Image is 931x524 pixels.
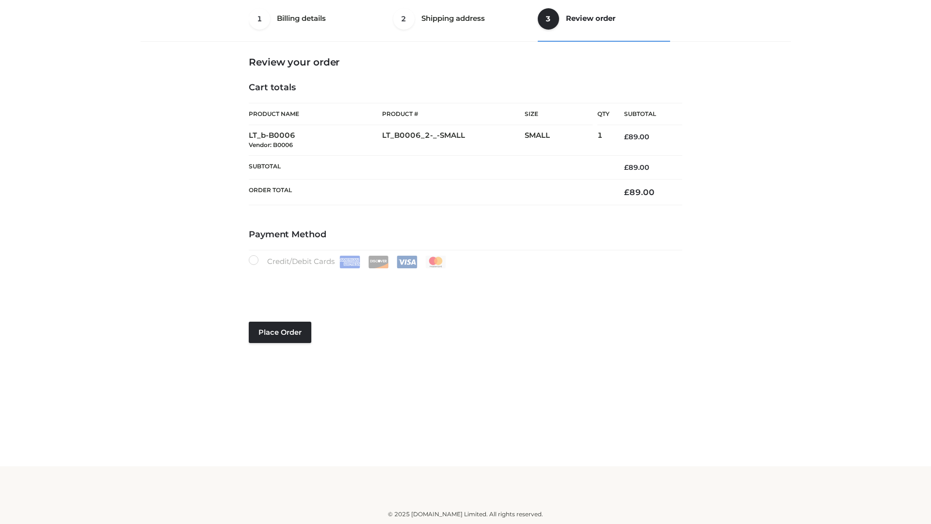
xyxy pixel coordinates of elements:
span: £ [624,187,629,197]
small: Vendor: B0006 [249,141,293,148]
td: LT_b-B0006 [249,125,382,156]
th: Product Name [249,103,382,125]
span: £ [624,132,628,141]
td: LT_B0006_2-_-SMALL [382,125,525,156]
td: 1 [597,125,610,156]
h3: Review your order [249,56,682,68]
label: Credit/Debit Cards [249,255,447,268]
img: Visa [397,256,417,268]
th: Subtotal [610,103,682,125]
th: Order Total [249,180,610,205]
bdi: 89.00 [624,132,649,141]
iframe: Secure payment input frame [247,266,680,302]
th: Size [525,103,593,125]
span: £ [624,163,628,172]
img: Discover [368,256,389,268]
th: Product # [382,103,525,125]
div: © 2025 [DOMAIN_NAME] Limited. All rights reserved. [144,509,787,519]
h4: Cart totals [249,82,682,93]
button: Place order [249,322,311,343]
h4: Payment Method [249,229,682,240]
th: Qty [597,103,610,125]
td: SMALL [525,125,597,156]
img: Amex [339,256,360,268]
img: Mastercard [425,256,446,268]
bdi: 89.00 [624,187,655,197]
bdi: 89.00 [624,163,649,172]
th: Subtotal [249,155,610,179]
